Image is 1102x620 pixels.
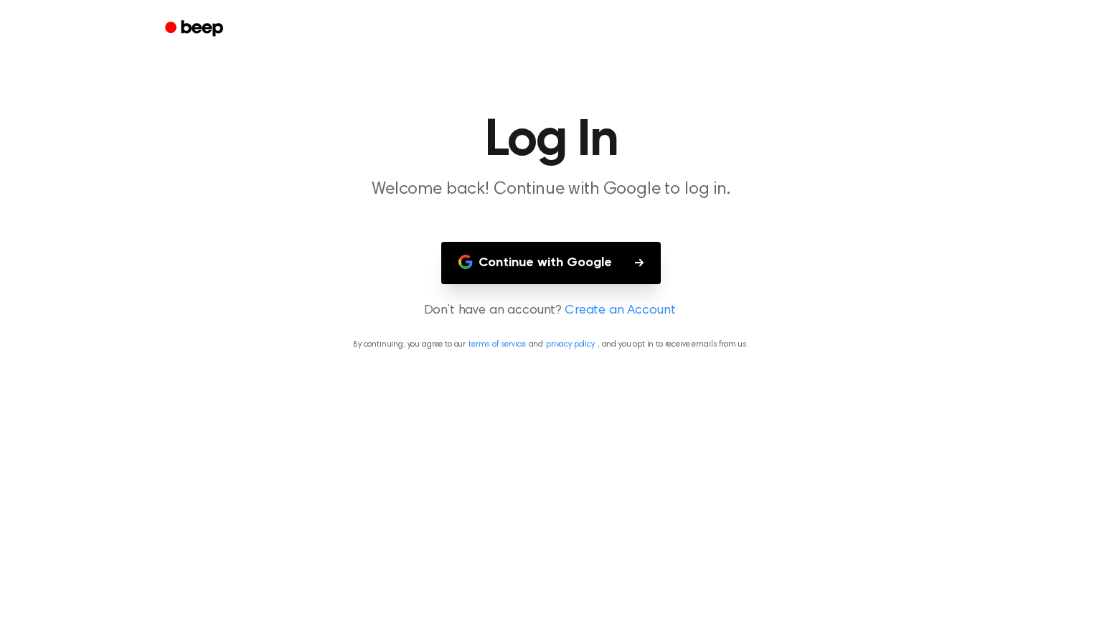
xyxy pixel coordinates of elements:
p: Welcome back! Continue with Google to log in. [275,178,826,202]
a: Create an Account [565,301,675,321]
p: By continuing, you agree to our and , and you opt in to receive emails from us. [17,338,1085,351]
p: Don’t have an account? [17,301,1085,321]
a: privacy policy [546,340,595,349]
a: Beep [155,15,236,43]
a: terms of service [468,340,525,349]
button: Continue with Google [441,242,661,284]
h1: Log In [184,115,918,166]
